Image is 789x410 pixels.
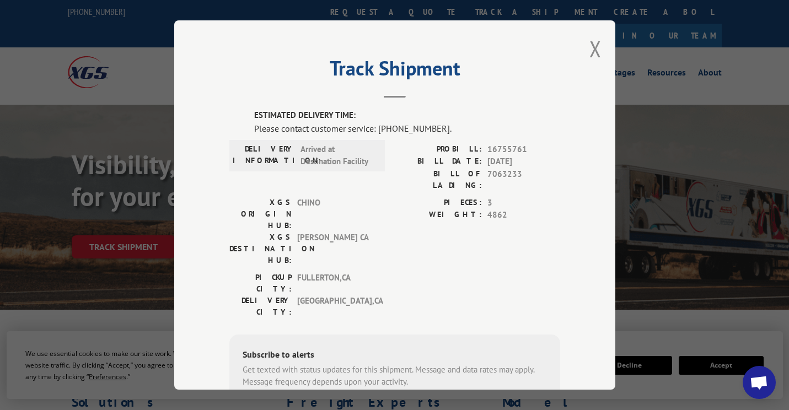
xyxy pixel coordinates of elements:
[297,272,372,295] span: FULLERTON , CA
[233,143,295,168] label: DELIVERY INFORMATION:
[229,295,292,318] label: DELIVERY CITY:
[395,168,482,191] label: BILL OF LADING:
[297,231,372,266] span: [PERSON_NAME] CA
[297,197,372,231] span: CHINO
[487,143,560,156] span: 16755761
[229,231,292,266] label: XGS DESTINATION HUB:
[300,143,375,168] span: Arrived at Destination Facility
[487,155,560,168] span: [DATE]
[229,272,292,295] label: PICKUP CITY:
[743,366,776,399] div: Open chat
[395,197,482,209] label: PIECES:
[487,168,560,191] span: 7063233
[254,122,560,135] div: Please contact customer service: [PHONE_NUMBER].
[297,295,372,318] span: [GEOGRAPHIC_DATA] , CA
[395,209,482,222] label: WEIGHT:
[395,155,482,168] label: BILL DATE:
[589,34,602,63] button: Close modal
[243,348,547,364] div: Subscribe to alerts
[487,209,560,222] span: 4862
[395,143,482,156] label: PROBILL:
[243,364,547,389] div: Get texted with status updates for this shipment. Message and data rates may apply. Message frequ...
[487,197,560,209] span: 3
[229,197,292,231] label: XGS ORIGIN HUB:
[229,61,560,82] h2: Track Shipment
[254,109,560,122] label: ESTIMATED DELIVERY TIME:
